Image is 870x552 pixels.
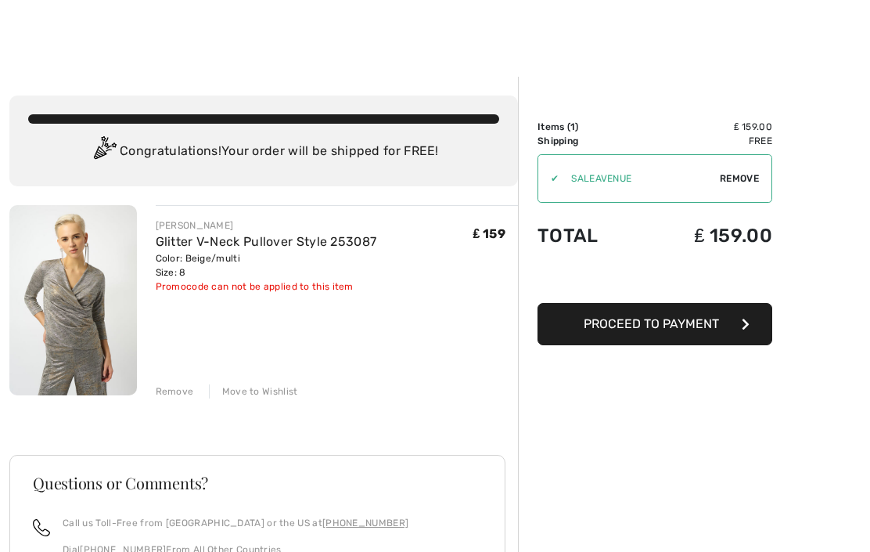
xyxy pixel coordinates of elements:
[537,120,640,134] td: Items ( )
[570,121,575,132] span: 1
[156,280,377,294] div: Promocode can not be applied to this item
[640,134,772,148] td: Free
[559,155,720,202] input: Promo code
[33,475,482,491] h3: Questions or Comments?
[156,234,377,249] a: Glitter V-Neck Pullover Style 253087
[537,209,640,262] td: Total
[209,384,298,399] div: Move to Wishlist
[156,218,377,233] div: [PERSON_NAME]
[537,134,640,148] td: Shipping
[640,209,772,262] td: ₤ 159.00
[28,136,499,168] div: Congratulations! Your order will be shipped for FREE!
[640,120,772,134] td: ₤ 159.00
[322,518,408,529] a: [PHONE_NUMBER]
[156,384,194,399] div: Remove
[63,516,408,530] p: Call us Toll-Free from [GEOGRAPHIC_DATA] or the US at
[584,316,719,331] span: Proceed to Payment
[9,205,137,395] img: Glitter V-Neck Pullover Style 253087
[720,171,759,186] span: Remove
[88,136,120,168] img: Congratulation2.svg
[537,262,772,298] iframe: PayPal
[537,303,772,345] button: Proceed to Payment
[156,251,377,280] div: Color: Beige/multi Size: 8
[473,226,505,241] span: ₤ 159
[538,171,559,186] div: ✔
[33,519,50,536] img: call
